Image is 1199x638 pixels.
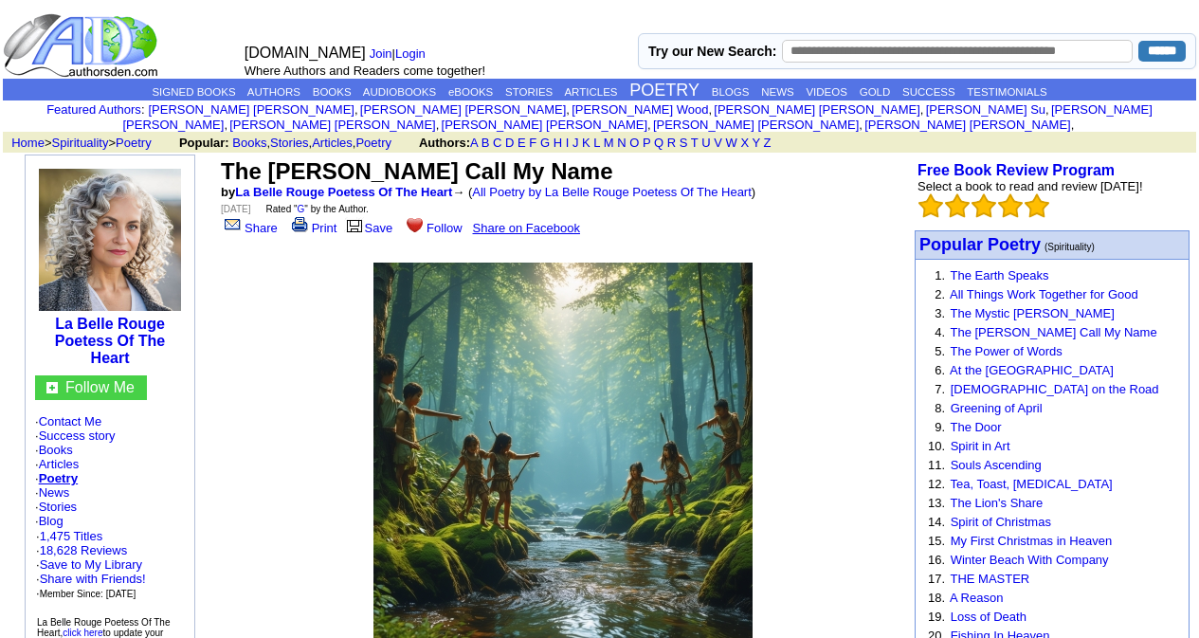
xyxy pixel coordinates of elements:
[46,102,141,117] a: Featured Authors
[725,136,736,150] a: W
[122,102,1152,132] font: , , , , , , , , , ,
[229,118,435,132] a: [PERSON_NAME] [PERSON_NAME]
[740,136,749,150] a: X
[950,477,1112,491] a: Tea, Toast, [MEDICAL_DATA]
[926,102,1045,117] a: [PERSON_NAME] Su
[11,136,45,150] a: Home
[149,102,354,117] a: [PERSON_NAME] [PERSON_NAME]
[235,185,452,199] a: La Belle Rouge Poetess Of The Heart
[46,382,58,393] img: gc.jpg
[40,557,142,572] a: Save to My Library
[570,105,572,116] font: i
[935,420,945,434] font: 9.
[5,136,175,150] font: > >
[691,136,699,150] a: T
[46,102,144,117] font: :
[604,136,614,150] a: M
[179,136,789,150] font: , , ,
[998,193,1023,218] img: bigemptystars.png
[566,136,570,150] a: I
[935,363,945,377] font: 6.
[1025,193,1049,218] img: bigemptystars.png
[39,457,80,471] a: Articles
[39,169,181,311] img: 50390.jpg
[701,136,710,150] a: U
[472,185,752,199] a: All Poetry by La Belle Rouge Poetess Of The Heart
[651,120,653,131] font: i
[928,439,945,453] font: 10.
[950,268,1048,283] a: The Earth Speaks
[806,86,846,98] a: VIDEOS
[221,158,612,184] font: The [PERSON_NAME] Call My Name
[288,221,337,235] a: Print
[928,515,945,529] font: 14.
[654,136,663,150] a: Q
[935,268,945,283] font: 1.
[481,136,490,150] a: B
[221,221,278,235] a: Share
[313,86,352,98] a: BOOKS
[1045,242,1095,252] font: (Spirituality)
[582,136,590,150] a: K
[951,515,1051,529] a: Spirit of Christmas
[55,316,165,366] a: La Belle Rouge Poetess Of The Heart
[923,105,925,116] font: i
[529,136,536,150] a: F
[951,534,1112,548] a: My First Christmas in Heaven
[950,325,1156,339] a: The [PERSON_NAME] Call My Name
[39,500,77,514] a: Stories
[35,414,185,601] font: · · · · · · · ·
[448,86,493,98] a: eBOOKS
[935,287,945,301] font: 2.
[554,136,562,150] a: H
[370,46,392,61] a: Join
[752,136,759,150] a: Y
[951,401,1043,415] a: Greening of April
[928,572,945,586] font: 17.
[950,363,1114,377] a: At the [GEOGRAPHIC_DATA]
[227,120,229,131] font: i
[312,136,353,150] a: Articles
[247,86,300,98] a: AUTHORS
[505,86,553,98] a: STORIES
[225,217,241,232] img: share_page.gif
[442,118,647,132] a: [PERSON_NAME] [PERSON_NAME]
[116,136,152,150] a: Poetry
[36,557,146,600] font: · · ·
[470,136,478,150] a: A
[928,610,945,624] font: 19.
[648,44,776,59] label: Try our New Search:
[951,382,1159,396] a: [DEMOGRAPHIC_DATA] on the Road
[63,628,102,638] a: click here
[65,379,135,395] a: Follow Me
[917,162,1115,178] b: Free Book Review Program
[629,136,639,150] a: O
[40,543,128,557] a: 18,628 Reviews
[36,529,146,600] font: · ·
[39,414,101,428] a: Contact Me
[122,102,1152,132] a: [PERSON_NAME] [PERSON_NAME]
[764,136,772,150] a: Z
[950,572,1029,586] a: THE MASTER
[266,204,369,214] font: Rated " " by the Author.
[928,496,945,510] font: 13.
[40,572,146,586] a: Share with Friends!
[298,204,305,214] a: G
[593,136,600,150] a: L
[370,46,432,61] font: |
[945,193,970,218] img: bigemptystars.png
[358,105,360,116] font: i
[39,428,116,443] a: Success story
[714,136,722,150] a: V
[407,216,423,232] img: heart.gif
[761,86,794,98] a: NEWS
[493,136,501,150] a: C
[221,185,452,199] font: by
[518,136,526,150] a: E
[439,120,441,131] font: i
[617,136,626,150] a: N
[919,235,1041,254] font: Popular Poetry
[395,46,426,61] a: Login
[919,237,1041,253] a: Popular Poetry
